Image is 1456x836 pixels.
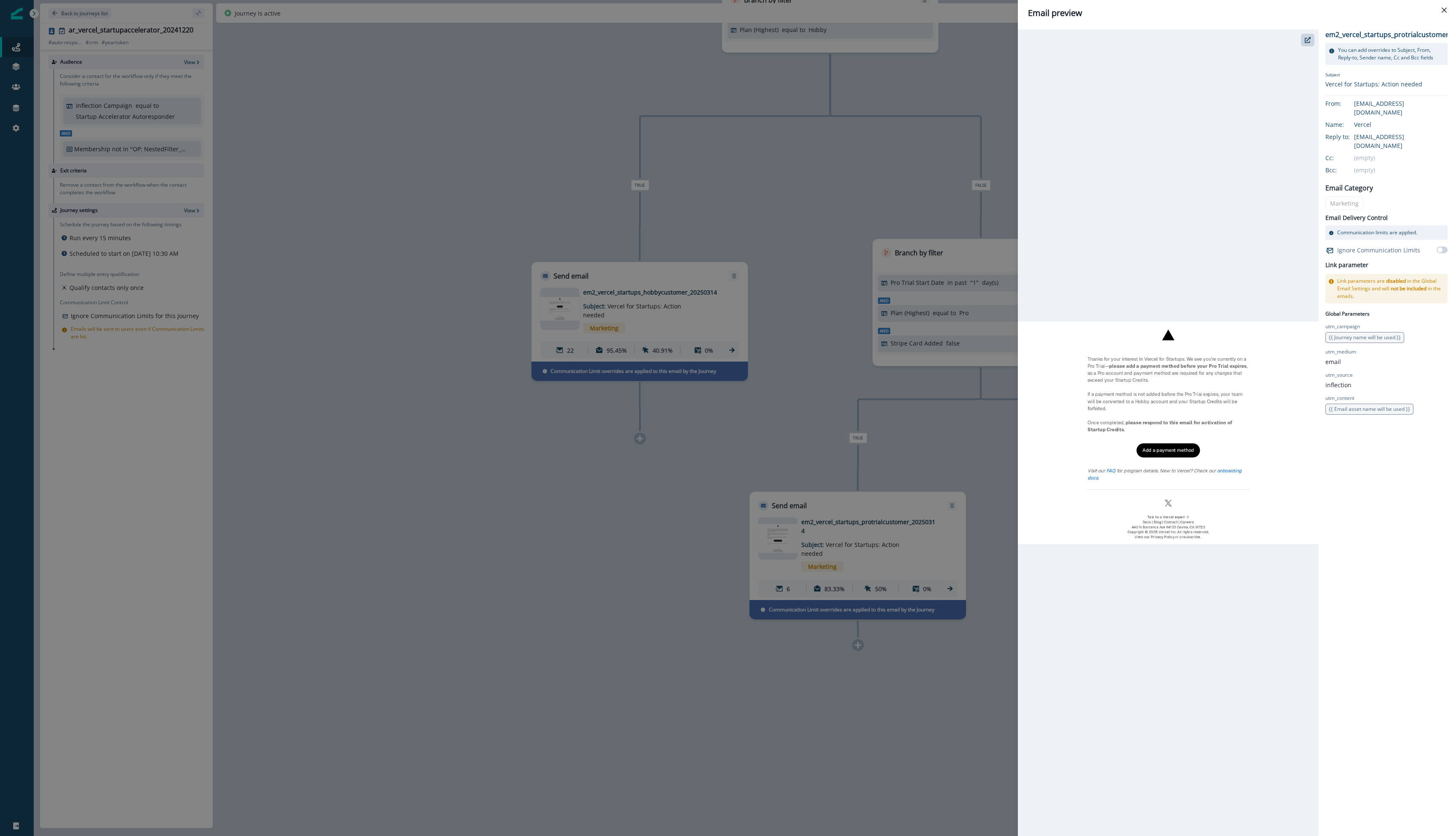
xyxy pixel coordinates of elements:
[1354,166,1448,174] div: (empty)
[1325,371,1353,379] p: utm_source
[1325,166,1368,174] div: Bcc:
[1337,277,1444,300] p: Link parameters are in the Global Email Settings and will in the emails.
[1325,357,1341,366] p: email
[1354,99,1448,117] div: [EMAIL_ADDRESS][DOMAIN_NAME]
[1325,323,1360,330] p: utm_campaign
[1325,120,1368,129] div: Name:
[1391,285,1427,292] span: not be included
[1325,132,1368,141] div: Reply to:
[1018,322,1319,544] img: email asset unavailable
[1329,405,1410,413] span: {{ Email asset name will be used }}
[1325,380,1352,389] p: inflection
[1325,394,1354,402] p: utm_content
[1329,334,1401,341] span: {{ Journey name will be used }}
[1325,99,1368,108] div: From:
[1325,260,1368,271] h2: Link parameter
[1325,72,1422,80] p: Subject
[1338,46,1444,62] p: You can add overrides to Subject, From, Reply-to, Sender name, Cc and Bcc fields
[1325,80,1422,88] div: Vercel for Startups: Action needed
[1386,277,1406,284] span: disabled
[1325,348,1356,356] p: utm_medium
[1325,308,1370,318] p: Global Parameters
[1325,153,1368,162] div: Cc:
[1354,132,1448,150] div: [EMAIL_ADDRESS][DOMAIN_NAME]
[1354,153,1448,162] div: (empty)
[1354,120,1448,129] div: Vercel
[1437,3,1451,17] button: Close
[1028,7,1446,19] div: Email preview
